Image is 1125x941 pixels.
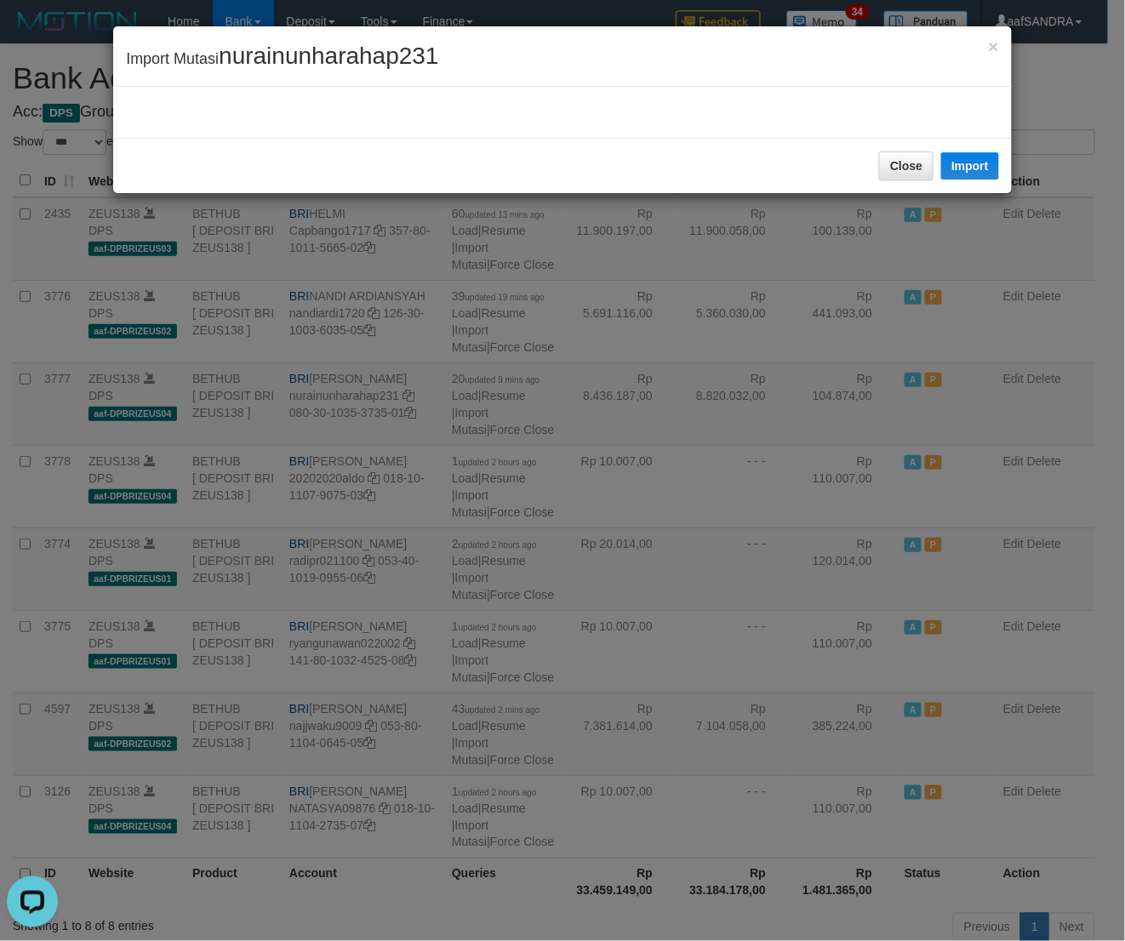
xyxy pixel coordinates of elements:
[941,152,999,180] button: Import
[126,50,438,67] span: Import Mutasi
[7,7,58,58] button: Open LiveChat chat widget
[879,151,934,180] button: Close
[989,37,999,55] button: Close
[989,37,999,56] span: ×
[219,43,438,69] span: nurainunharahap231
